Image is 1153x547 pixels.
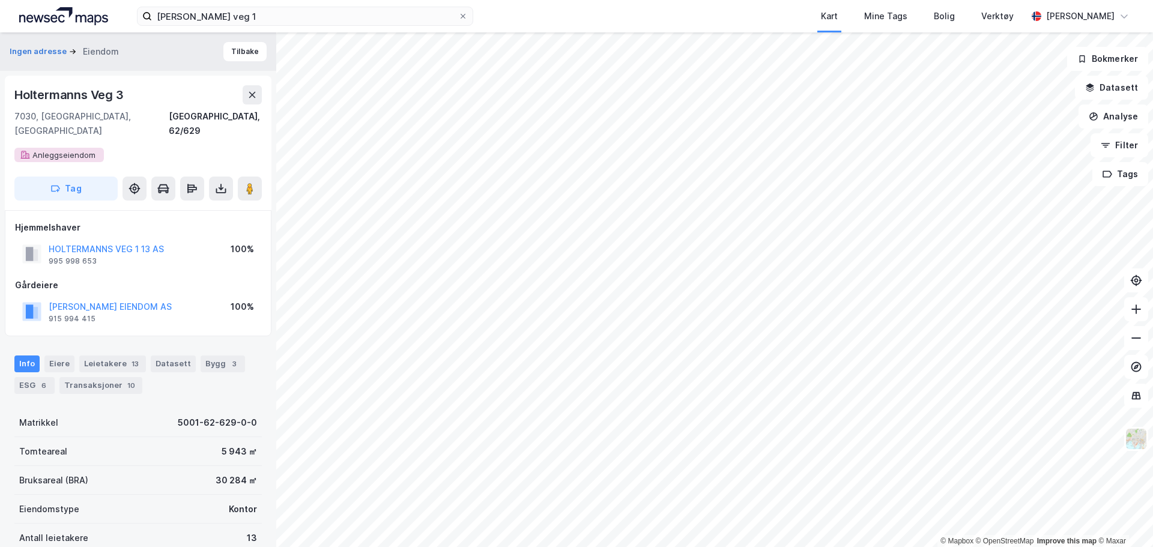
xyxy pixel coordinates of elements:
[14,377,55,394] div: ESG
[223,42,267,61] button: Tilbake
[19,473,88,488] div: Bruksareal (BRA)
[229,502,257,516] div: Kontor
[129,358,141,370] div: 13
[19,416,58,430] div: Matrikkel
[1091,133,1148,157] button: Filter
[1037,537,1097,545] a: Improve this map
[934,9,955,23] div: Bolig
[222,444,257,459] div: 5 943 ㎡
[49,256,97,266] div: 995 998 653
[15,278,261,292] div: Gårdeiere
[201,355,245,372] div: Bygg
[15,220,261,235] div: Hjemmelshaver
[940,537,973,545] a: Mapbox
[1067,47,1148,71] button: Bokmerker
[228,358,240,370] div: 3
[44,355,74,372] div: Eiere
[1092,162,1148,186] button: Tags
[19,7,108,25] img: logo.a4113a55bc3d86da70a041830d287a7e.svg
[83,44,119,59] div: Eiendom
[216,473,257,488] div: 30 284 ㎡
[1075,76,1148,100] button: Datasett
[169,109,262,138] div: [GEOGRAPHIC_DATA], 62/629
[864,9,907,23] div: Mine Tags
[59,377,142,394] div: Transaksjoner
[1046,9,1115,23] div: [PERSON_NAME]
[125,379,138,391] div: 10
[19,444,67,459] div: Tomteareal
[49,314,95,324] div: 915 994 415
[14,85,126,104] div: Holtermanns Veg 3
[10,46,69,58] button: Ingen adresse
[14,109,169,138] div: 7030, [GEOGRAPHIC_DATA], [GEOGRAPHIC_DATA]
[151,355,196,372] div: Datasett
[79,355,146,372] div: Leietakere
[1125,428,1148,450] img: Z
[247,531,257,545] div: 13
[821,9,838,23] div: Kart
[981,9,1014,23] div: Verktøy
[1079,104,1148,128] button: Analyse
[231,242,254,256] div: 100%
[19,531,88,545] div: Antall leietakere
[976,537,1034,545] a: OpenStreetMap
[14,177,118,201] button: Tag
[178,416,257,430] div: 5001-62-629-0-0
[19,502,79,516] div: Eiendomstype
[14,355,40,372] div: Info
[1093,489,1153,547] iframe: Chat Widget
[152,7,458,25] input: Søk på adresse, matrikkel, gårdeiere, leietakere eller personer
[38,379,50,391] div: 6
[231,300,254,314] div: 100%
